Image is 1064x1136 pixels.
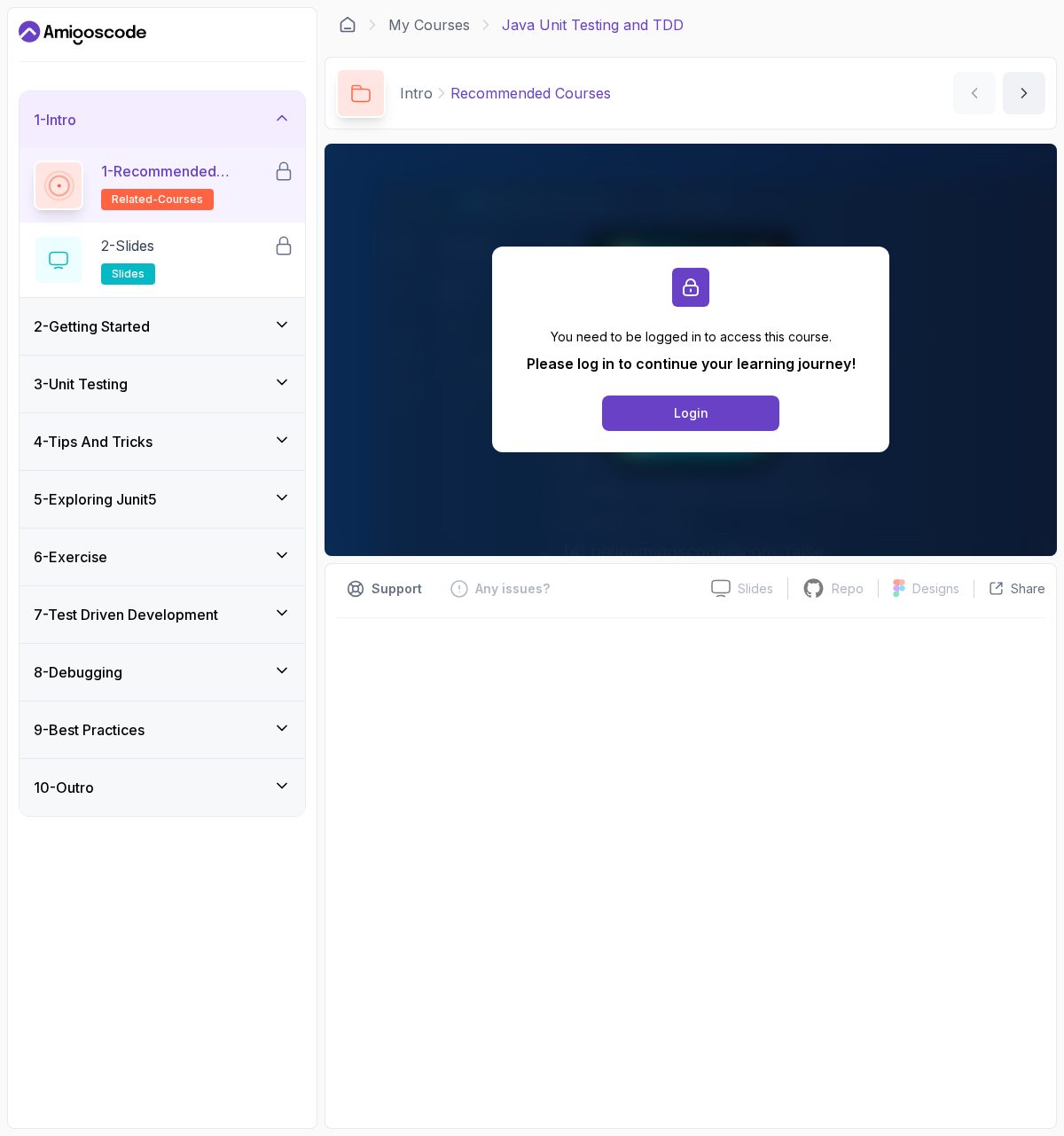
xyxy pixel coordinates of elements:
h3: 2 - Getting Started [34,316,150,337]
div: Login [674,404,708,422]
a: Dashboard [19,19,146,47]
button: 1-Intro [20,91,305,148]
button: Login [602,396,779,431]
p: Please log in to continue your learning journey! [527,353,856,374]
h3: 8 - Debugging [34,662,122,683]
h3: 4 - Tips And Tricks [34,431,153,452]
a: Dashboard [339,16,356,34]
span: related-courses [112,192,203,207]
p: Recommended Courses [450,82,611,104]
button: next content [1003,72,1045,114]
p: Support [372,580,422,598]
button: 9-Best Practices [20,701,305,758]
p: Designs [912,580,959,598]
h3: 5 - Exploring Junit5 [34,489,157,510]
p: Any issues? [475,580,550,598]
button: 8-Debugging [20,644,305,701]
button: Support button [336,575,433,603]
p: Slides [738,580,773,598]
p: 2 - Slides [101,235,154,256]
button: 3-Unit Testing [20,356,305,412]
button: previous content [953,72,996,114]
button: 10-Outro [20,759,305,816]
p: Repo [832,580,864,598]
span: slides [112,267,145,281]
p: Java Unit Testing and TDD [502,14,684,35]
button: 5-Exploring Junit5 [20,471,305,528]
h3: 6 - Exercise [34,546,107,568]
h3: 10 - Outro [34,777,94,798]
button: 2-Slidesslides [34,235,291,285]
button: 4-Tips And Tricks [20,413,305,470]
h3: 7 - Test Driven Development [34,604,218,625]
h3: 9 - Best Practices [34,719,145,740]
button: 2-Getting Started [20,298,305,355]
p: 1 - Recommended Courses [101,161,273,182]
p: Intro [400,82,433,104]
button: Share [974,580,1045,598]
button: 1-Recommended Coursesrelated-courses [34,161,291,210]
a: My Courses [388,14,470,35]
button: 6-Exercise [20,529,305,585]
h3: 3 - Unit Testing [34,373,128,395]
h3: 1 - Intro [34,109,76,130]
button: 7-Test Driven Development [20,586,305,643]
p: You need to be logged in to access this course. [527,328,856,346]
p: Share [1011,580,1045,598]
